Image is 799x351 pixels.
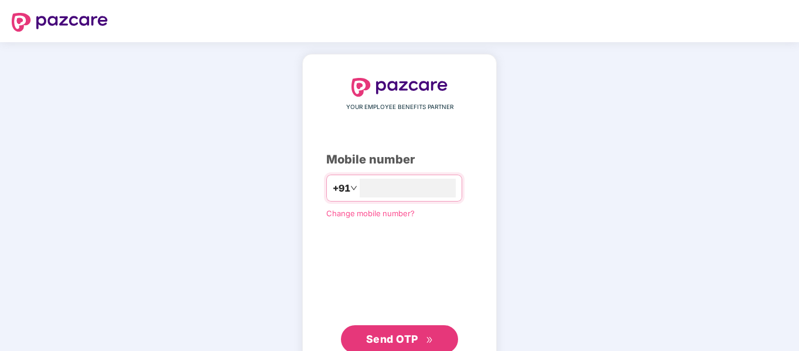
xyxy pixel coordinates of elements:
[326,151,473,169] div: Mobile number
[333,181,350,196] span: +91
[351,78,448,97] img: logo
[426,336,433,344] span: double-right
[346,103,453,112] span: YOUR EMPLOYEE BENEFITS PARTNER
[12,13,108,32] img: logo
[350,185,357,192] span: down
[366,333,418,345] span: Send OTP
[326,209,415,218] a: Change mobile number?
